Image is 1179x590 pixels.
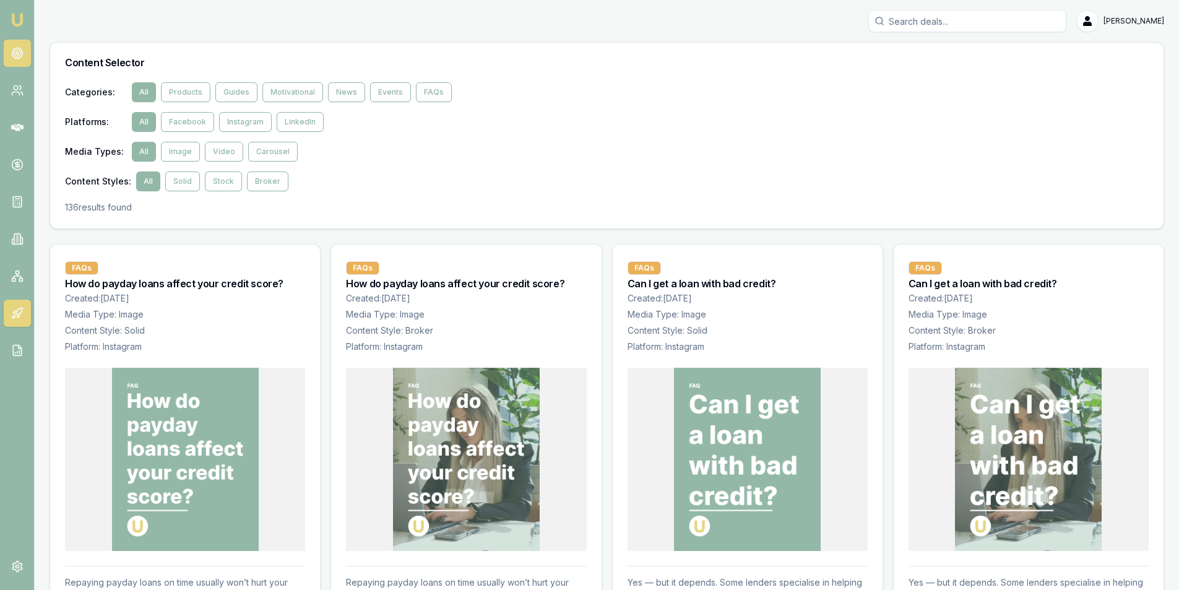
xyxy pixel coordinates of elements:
div: FAQs [65,261,98,275]
span: Categories : [65,86,127,98]
button: All [132,82,156,102]
p: Content Style: Solid [65,324,305,337]
img: How do payday loans affect your credit score? [112,368,259,551]
p: Platform: Instagram [628,341,868,353]
button: News [328,82,365,102]
img: How do payday loans affect your credit score? [393,368,540,551]
span: Platforms : [65,116,127,128]
button: Video [205,142,243,162]
button: All [132,142,156,162]
p: Media Type: Image [65,308,305,321]
button: Carousel [248,142,298,162]
button: Broker [247,171,288,191]
p: 136 results found [65,201,1149,214]
p: Content Style: Broker [346,324,586,337]
button: Image [161,142,200,162]
button: Stock [205,171,242,191]
p: Created: [DATE] [346,292,586,305]
span: Media Types : [65,145,127,158]
p: Content Style: Broker [909,324,1149,337]
button: Products [161,82,210,102]
div: FAQs [628,261,661,275]
img: emu-icon-u.png [10,12,25,27]
p: Created: [DATE] [909,292,1149,305]
p: Media Type: Image [628,308,868,321]
p: Platform: Instagram [65,341,305,353]
button: FAQs [416,82,452,102]
button: LinkedIn [277,112,324,132]
div: FAQs [909,261,942,275]
h3: How do payday loans affect your credit score? [346,279,586,288]
img: Can I get a loan with bad credit? [955,368,1102,551]
div: FAQs [346,261,379,275]
button: All [132,112,156,132]
button: All [136,171,160,191]
h3: Can I get a loan with bad credit? [628,279,868,288]
h3: Content Selector [65,58,1149,67]
p: Created: [DATE] [628,292,868,305]
h3: Can I get a loan with bad credit? [909,279,1149,288]
p: Platform: Instagram [346,341,586,353]
input: Search deals [868,10,1066,32]
button: Motivational [262,82,323,102]
button: Instagram [219,112,272,132]
button: Events [370,82,411,102]
span: [PERSON_NAME] [1103,16,1164,26]
p: Created: [DATE] [65,292,305,305]
p: Media Type: Image [909,308,1149,321]
p: Platform: Instagram [909,341,1149,353]
button: Solid [165,171,200,191]
button: Facebook [161,112,214,132]
span: Content Styles : [65,175,131,188]
button: Guides [215,82,257,102]
h3: How do payday loans affect your credit score? [65,279,305,288]
p: Media Type: Image [346,308,586,321]
p: Content Style: Solid [628,324,868,337]
img: Can I get a loan with bad credit? [674,368,821,551]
